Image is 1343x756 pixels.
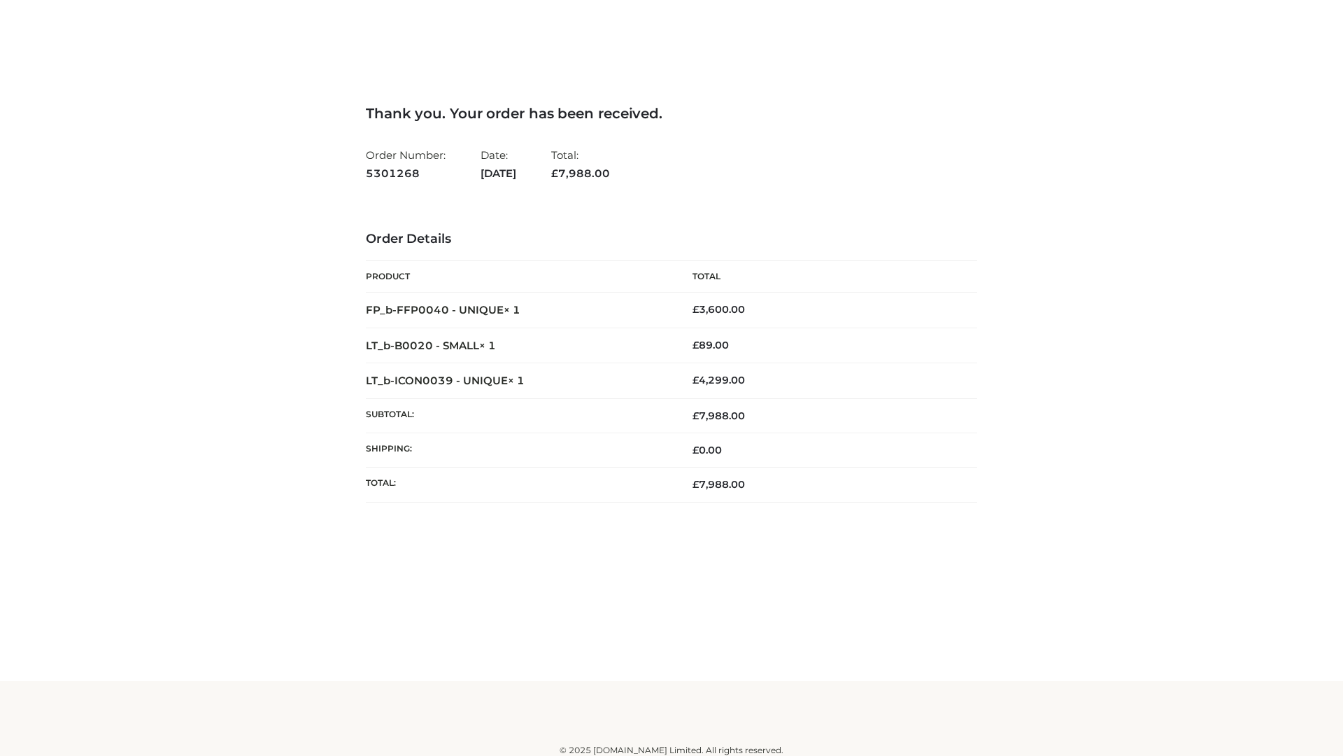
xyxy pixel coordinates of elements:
[481,143,516,185] li: Date:
[692,478,745,491] span: 7,988.00
[692,409,699,422] span: £
[479,339,496,352] strong: × 1
[692,303,699,316] span: £
[692,374,745,386] bdi: 4,299.00
[366,433,671,468] th: Shipping:
[551,143,610,185] li: Total:
[508,374,525,387] strong: × 1
[692,444,722,456] bdi: 0.00
[671,261,977,293] th: Total
[366,261,671,293] th: Product
[366,468,671,502] th: Total:
[692,409,745,422] span: 7,988.00
[504,303,520,316] strong: × 1
[551,167,610,180] span: 7,988.00
[692,374,699,386] span: £
[551,167,558,180] span: £
[692,339,729,351] bdi: 89.00
[692,478,699,491] span: £
[366,374,525,387] strong: LT_b-ICON0039 - UNIQUE
[481,164,516,183] strong: [DATE]
[692,444,699,456] span: £
[366,105,977,122] h3: Thank you. Your order has been received.
[366,232,977,247] h3: Order Details
[366,164,446,183] strong: 5301268
[692,339,699,351] span: £
[366,398,671,433] th: Subtotal:
[692,303,745,316] bdi: 3,600.00
[366,339,496,352] strong: LT_b-B0020 - SMALL
[366,143,446,185] li: Order Number:
[366,303,520,316] strong: FP_b-FFP0040 - UNIQUE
